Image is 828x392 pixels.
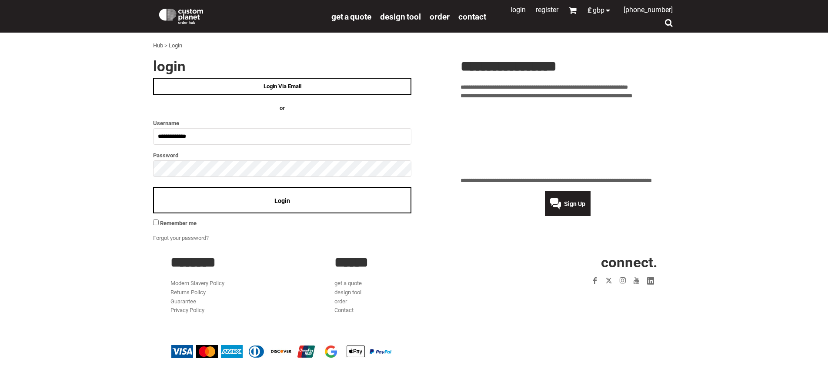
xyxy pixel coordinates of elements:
[334,307,354,313] a: Contact
[170,307,204,313] a: Privacy Policy
[538,293,658,303] iframe: Customer reviews powered by Trustpilot
[430,11,450,21] a: order
[461,106,675,171] iframe: Customer reviews powered by Trustpilot
[295,345,317,358] img: China UnionPay
[593,7,604,14] span: GBP
[331,11,371,21] a: get a quote
[624,6,673,14] span: [PHONE_NUMBER]
[153,219,159,225] input: Remember me
[153,104,411,113] h4: OR
[170,298,196,305] a: Guarantee
[334,280,362,286] a: get a quote
[153,235,209,241] a: Forgot your password?
[157,7,205,24] img: Custom Planet
[380,11,421,21] a: design tool
[430,12,450,22] span: order
[160,220,197,226] span: Remember me
[331,12,371,22] span: get a quote
[153,118,411,128] label: Username
[170,280,224,286] a: Modern Slavery Policy
[264,83,301,90] span: Login Via Email
[536,6,558,14] a: Register
[274,197,290,204] span: Login
[196,345,218,358] img: Mastercard
[170,289,206,296] a: Returns Policy
[499,255,658,269] h2: CONNECT.
[345,345,367,358] img: Apple Pay
[153,2,327,28] a: Custom Planet
[458,12,486,22] span: Contact
[458,11,486,21] a: Contact
[153,150,411,160] label: Password
[334,289,361,296] a: design tool
[380,12,421,22] span: design tool
[153,42,163,49] a: Hub
[270,345,292,358] img: Discover
[246,345,267,358] img: Diners Club
[564,200,585,207] span: Sign Up
[171,345,193,358] img: Visa
[588,7,593,14] span: £
[169,41,182,50] div: Login
[370,349,391,354] img: PayPal
[334,298,347,305] a: order
[153,78,411,95] a: Login Via Email
[153,59,411,73] h2: Login
[320,345,342,358] img: Google Pay
[511,6,526,14] a: Login
[221,345,243,358] img: American Express
[164,41,167,50] div: >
